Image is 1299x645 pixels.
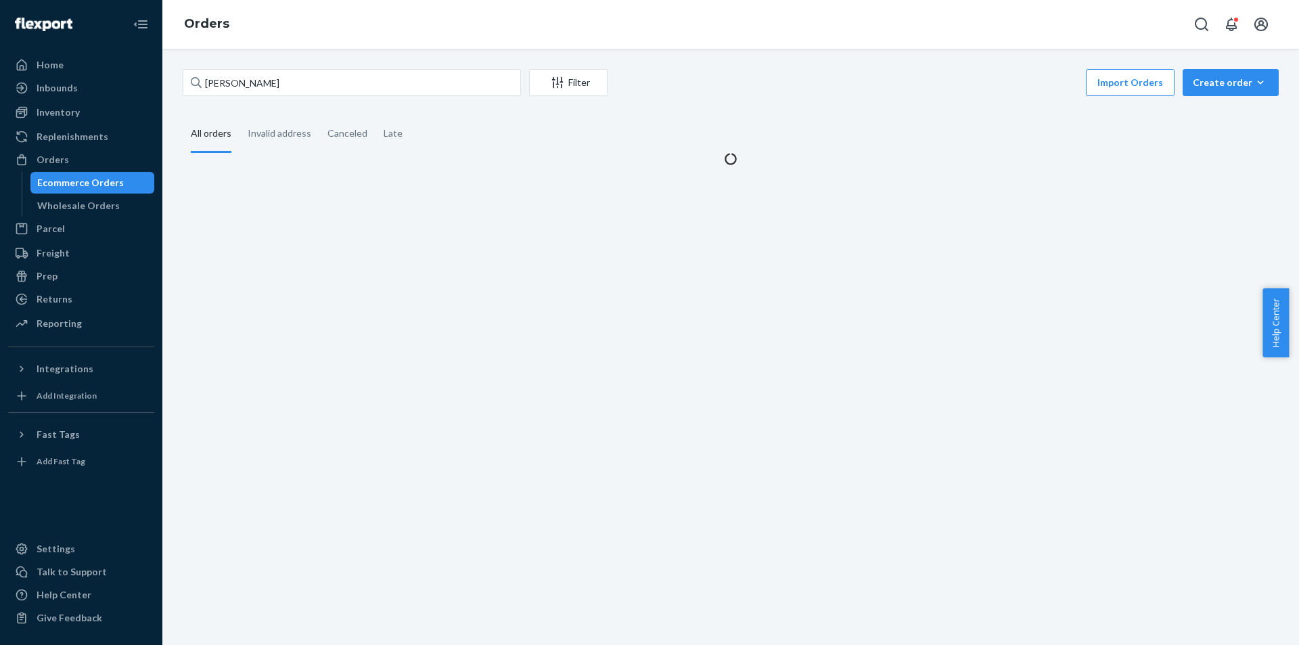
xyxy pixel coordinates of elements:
[530,76,607,89] div: Filter
[8,288,154,310] a: Returns
[37,130,108,143] div: Replenishments
[37,269,58,283] div: Prep
[30,195,155,217] a: Wholesale Orders
[8,385,154,407] a: Add Integration
[8,584,154,606] a: Help Center
[8,126,154,148] a: Replenishments
[37,222,65,236] div: Parcel
[8,358,154,380] button: Integrations
[37,542,75,556] div: Settings
[37,246,70,260] div: Freight
[37,611,102,625] div: Give Feedback
[248,116,311,151] div: Invalid address
[37,199,120,213] div: Wholesale Orders
[8,77,154,99] a: Inbounds
[8,561,154,583] a: Talk to Support
[1086,69,1175,96] button: Import Orders
[30,172,155,194] a: Ecommerce Orders
[184,16,229,31] a: Orders
[37,390,97,401] div: Add Integration
[37,106,80,119] div: Inventory
[37,81,78,95] div: Inbounds
[37,588,91,602] div: Help Center
[8,54,154,76] a: Home
[1262,288,1289,357] button: Help Center
[1248,11,1275,38] button: Open account menu
[8,218,154,240] a: Parcel
[529,69,608,96] button: Filter
[173,5,240,44] ol: breadcrumbs
[8,607,154,629] button: Give Feedback
[8,265,154,287] a: Prep
[37,176,124,190] div: Ecommerce Orders
[37,362,93,376] div: Integrations
[384,116,403,151] div: Late
[8,424,154,445] button: Fast Tags
[37,292,72,306] div: Returns
[37,317,82,330] div: Reporting
[127,11,154,38] button: Close Navigation
[191,116,231,153] div: All orders
[8,451,154,472] a: Add Fast Tag
[37,428,80,441] div: Fast Tags
[1183,69,1279,96] button: Create order
[1188,11,1215,38] button: Open Search Box
[37,455,85,467] div: Add Fast Tag
[1193,76,1269,89] div: Create order
[327,116,367,151] div: Canceled
[183,69,521,96] input: Search orders
[37,153,69,166] div: Orders
[8,242,154,264] a: Freight
[8,313,154,334] a: Reporting
[8,102,154,123] a: Inventory
[37,58,64,72] div: Home
[8,149,154,171] a: Orders
[37,565,107,579] div: Talk to Support
[15,18,72,31] img: Flexport logo
[1218,11,1245,38] button: Open notifications
[8,538,154,560] a: Settings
